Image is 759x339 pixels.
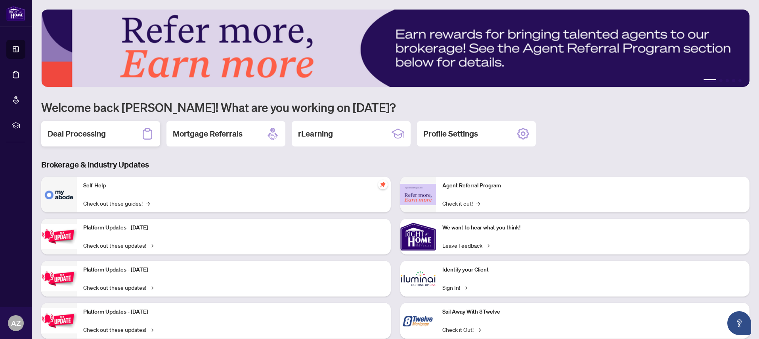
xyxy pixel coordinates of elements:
p: Platform Updates - [DATE] [83,266,384,274]
img: logo [6,6,25,21]
p: Sail Away With 8Twelve [442,308,744,316]
img: Platform Updates - July 21, 2025 [41,224,77,249]
span: → [463,283,467,292]
span: → [149,241,153,250]
span: → [146,199,150,208]
p: Self-Help [83,181,384,190]
a: Sign In!→ [442,283,467,292]
p: Identify your Client [442,266,744,274]
button: 4 [732,79,735,82]
h2: Deal Processing [48,128,106,139]
h1: Welcome back [PERSON_NAME]! What are you working on [DATE]? [41,100,749,115]
span: pushpin [378,180,388,189]
img: Self-Help [41,177,77,212]
a: Check out these updates!→ [83,241,153,250]
a: Leave Feedback→ [442,241,489,250]
span: → [149,325,153,334]
button: 1 [704,79,716,82]
button: 5 [738,79,742,82]
span: → [486,241,489,250]
a: Check it Out!→ [442,325,481,334]
h2: Profile Settings [423,128,478,139]
button: 2 [719,79,723,82]
h3: Brokerage & Industry Updates [41,159,749,170]
p: Platform Updates - [DATE] [83,308,384,316]
img: Agent Referral Program [400,184,436,206]
img: We want to hear what you think! [400,219,436,254]
span: → [476,199,480,208]
span: → [477,325,481,334]
p: Agent Referral Program [442,181,744,190]
h2: rLearning [298,128,333,139]
img: Slide 0 [41,10,749,87]
p: Platform Updates - [DATE] [83,223,384,232]
a: Check out these updates!→ [83,283,153,292]
button: 3 [726,79,729,82]
img: Sail Away With 8Twelve [400,303,436,339]
a: Check it out!→ [442,199,480,208]
img: Platform Updates - June 23, 2025 [41,308,77,333]
h2: Mortgage Referrals [173,128,243,139]
span: → [149,283,153,292]
a: Check out these guides!→ [83,199,150,208]
img: Platform Updates - July 8, 2025 [41,266,77,291]
button: Open asap [727,311,751,335]
p: We want to hear what you think! [442,223,744,232]
img: Identify your Client [400,261,436,297]
span: AZ [11,318,21,329]
a: Check out these updates!→ [83,325,153,334]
